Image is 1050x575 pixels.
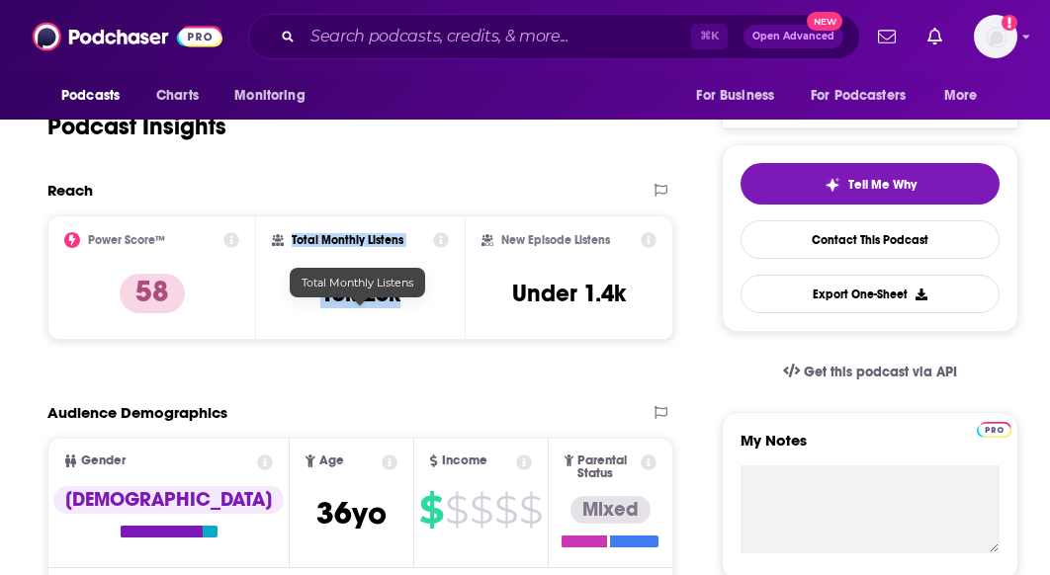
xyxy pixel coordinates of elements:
[741,163,1000,205] button: tell me why sparkleTell Me Why
[741,275,1000,313] button: Export One-Sheet
[804,364,957,380] span: Get this podcast via API
[445,494,468,526] span: $
[870,20,904,53] a: Show notifications dropdown
[519,494,542,526] span: $
[696,82,774,110] span: For Business
[220,77,330,115] button: open menu
[47,77,145,115] button: open menu
[53,486,284,514] div: [DEMOGRAPHIC_DATA]
[744,25,843,48] button: Open AdvancedNew
[798,77,934,115] button: open menu
[156,82,199,110] span: Charts
[570,496,651,524] div: Mixed
[88,233,165,247] h2: Power Score™
[319,454,344,467] span: Age
[316,494,387,533] span: 36 yo
[977,419,1011,438] a: Pro website
[442,454,487,467] span: Income
[741,220,1000,259] a: Contact This Podcast
[470,494,492,526] span: $
[81,454,126,467] span: Gender
[143,77,211,115] a: Charts
[302,276,413,289] span: Total Monthly Listens
[807,12,842,31] span: New
[61,82,120,110] span: Podcasts
[248,14,860,59] div: Search podcasts, credits, & more...
[974,15,1017,58] span: Logged in as amandalamPR
[691,24,728,49] span: ⌘ K
[974,15,1017,58] img: User Profile
[752,32,834,41] span: Open Advanced
[848,177,917,193] span: Tell Me Why
[33,18,222,55] img: Podchaser - Follow, Share and Rate Podcasts
[501,233,610,247] h2: New Episode Listens
[977,422,1011,438] img: Podchaser Pro
[974,15,1017,58] button: Show profile menu
[1002,15,1017,31] svg: Add a profile image
[419,494,443,526] span: $
[944,82,978,110] span: More
[234,82,305,110] span: Monitoring
[47,112,226,141] h1: Podcast Insights
[919,20,950,53] a: Show notifications dropdown
[825,177,840,193] img: tell me why sparkle
[930,77,1003,115] button: open menu
[682,77,799,115] button: open menu
[577,454,637,480] span: Parental Status
[120,274,185,313] p: 58
[512,279,626,308] h3: Under 1.4k
[292,233,403,247] h2: Total Monthly Listens
[741,431,1000,465] label: My Notes
[811,82,906,110] span: For Podcasters
[47,403,227,422] h2: Audience Demographics
[47,181,93,200] h2: Reach
[303,21,691,52] input: Search podcasts, credits, & more...
[767,348,973,396] a: Get this podcast via API
[494,494,517,526] span: $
